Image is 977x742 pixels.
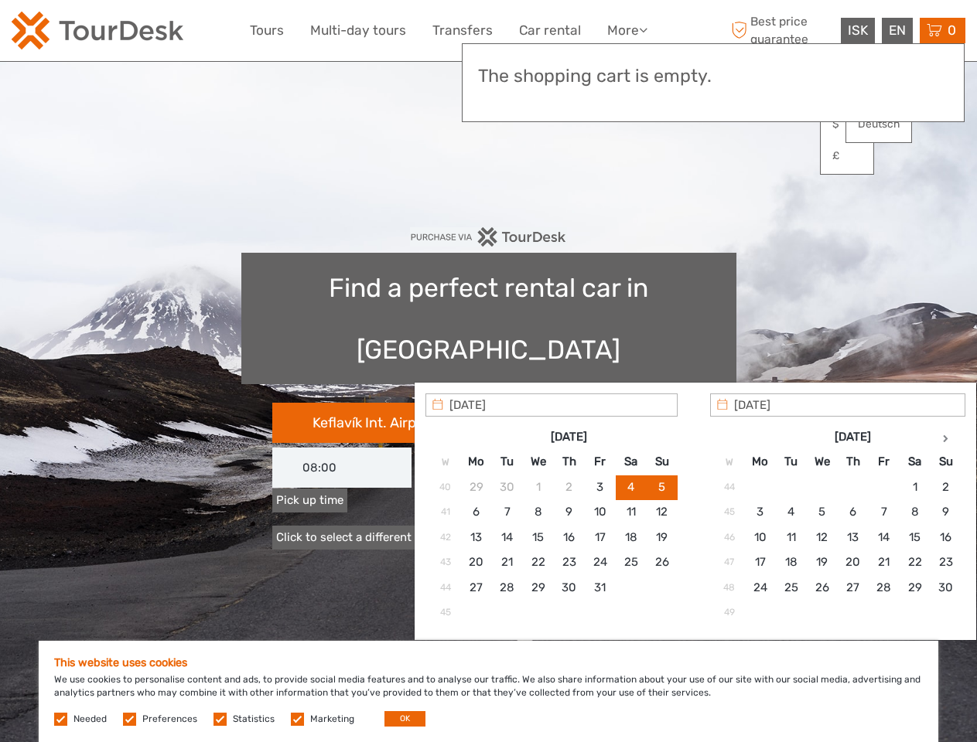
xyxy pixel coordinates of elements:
[869,575,900,600] td: 28
[838,450,869,475] th: Th
[492,575,523,600] td: 28
[554,525,585,550] td: 16
[846,111,911,138] a: Deutsch
[523,475,554,499] td: 1
[410,227,567,247] img: PurchaseViaTourDesk.png
[776,450,807,475] th: Tu
[492,425,647,450] th: [DATE]
[714,450,745,475] th: W
[523,550,554,575] td: 22
[931,475,962,499] td: 2
[616,550,647,575] td: 25
[39,641,938,742] div: We use cookies to personalise content and ads, to provide social media features and to analyse ou...
[807,575,838,600] td: 26
[745,525,776,550] td: 10
[807,525,838,550] td: 12
[945,22,958,38] span: 0
[554,550,585,575] td: 23
[492,500,523,525] td: 7
[241,253,736,384] h1: Find a perfect rental car in [GEOGRAPHIC_DATA]
[931,450,962,475] th: Su
[714,600,745,625] td: 49
[745,500,776,525] td: 3
[869,550,900,575] td: 21
[616,450,647,475] th: Sa
[492,450,523,475] th: Tu
[647,550,678,575] td: 26
[838,525,869,550] td: 13
[22,27,175,39] p: We're away right now. Please check back later!
[585,575,616,600] td: 31
[727,13,837,47] span: Best price guarantee
[776,500,807,525] td: 4
[616,475,647,499] td: 4
[616,525,647,550] td: 18
[310,19,406,42] a: Multi-day tours
[461,500,492,525] td: 6
[432,19,493,42] a: Transfers
[585,450,616,475] th: Fr
[869,500,900,525] td: 7
[585,525,616,550] td: 17
[882,18,913,43] div: EN
[607,19,647,42] a: More
[931,500,962,525] td: 9
[554,475,585,499] td: 2
[714,500,745,525] td: 45
[478,66,948,87] h3: The shopping cart is empty.
[523,500,554,525] td: 8
[461,475,492,499] td: 29
[848,22,868,38] span: ISK
[585,500,616,525] td: 10
[647,450,678,475] th: Su
[384,711,425,727] button: OK
[931,575,962,600] td: 30
[869,525,900,550] td: 14
[430,450,461,475] th: W
[745,575,776,600] td: 24
[554,575,585,600] td: 30
[647,500,678,525] td: 12
[272,403,489,443] button: Keflavík Int. Airport
[900,575,931,600] td: 29
[821,111,873,138] a: $
[430,475,461,499] td: 40
[492,475,523,499] td: 30
[745,550,776,575] td: 17
[233,713,275,726] label: Statistics
[714,575,745,600] td: 48
[745,450,776,475] th: Mo
[523,525,554,550] td: 15
[900,450,931,475] th: Sa
[616,500,647,525] td: 11
[272,488,347,512] label: Pick up time
[523,575,554,600] td: 29
[869,450,900,475] th: Fr
[931,550,962,575] td: 23
[900,500,931,525] td: 8
[430,500,461,525] td: 41
[142,713,197,726] label: Preferences
[838,575,869,600] td: 27
[430,525,461,550] td: 42
[776,425,931,450] th: [DATE]
[310,713,354,726] label: Marketing
[714,525,745,550] td: 46
[900,550,931,575] td: 22
[12,12,183,49] img: 120-15d4194f-c635-41b9-a512-a3cb382bfb57_logo_small.png
[776,550,807,575] td: 18
[492,525,523,550] td: 14
[714,550,745,575] td: 47
[900,475,931,499] td: 1
[461,450,492,475] th: Mo
[178,24,196,43] button: Open LiveChat chat widget
[821,142,873,170] a: £
[430,575,461,600] td: 44
[430,550,461,575] td: 43
[900,525,931,550] td: 15
[807,500,838,525] td: 5
[519,19,581,42] a: Car rental
[272,448,412,488] input: Pick up time
[585,550,616,575] td: 24
[931,525,962,550] td: 16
